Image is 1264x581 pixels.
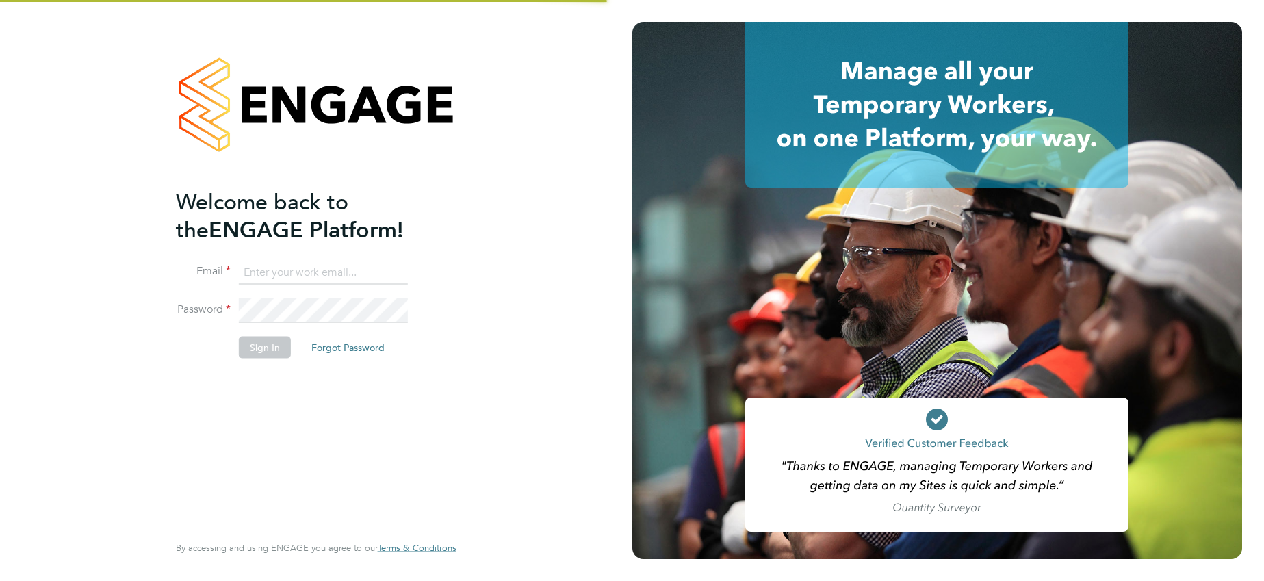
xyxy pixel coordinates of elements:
a: Terms & Conditions [378,543,456,554]
input: Enter your work email... [239,260,408,285]
span: Welcome back to the [176,188,348,243]
h2: ENGAGE Platform! [176,188,443,244]
span: By accessing and using ENGAGE you agree to our [176,542,456,554]
button: Sign In [239,337,291,359]
label: Password [176,302,231,317]
button: Forgot Password [300,337,396,359]
label: Email [176,264,231,279]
